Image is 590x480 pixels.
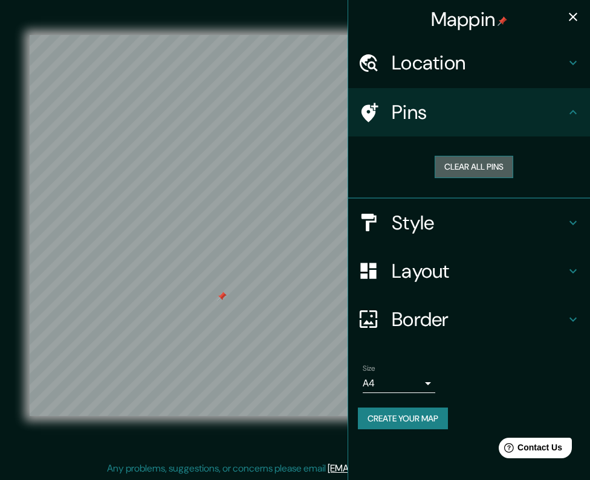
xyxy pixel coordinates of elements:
div: Location [348,39,590,87]
h4: Border [392,307,566,331]
h4: Style [392,211,566,235]
button: Clear all pins [435,156,513,178]
h4: Mappin [431,7,508,31]
p: Any problems, suggestions, or concerns please email . [107,461,479,476]
canvas: Map [30,35,569,416]
h4: Layout [392,259,566,283]
button: Create your map [358,408,448,430]
div: Layout [348,247,590,295]
div: Pins [348,88,590,136]
h4: Location [392,51,566,75]
a: [EMAIL_ADDRESS][DOMAIN_NAME] [328,462,477,475]
iframe: Help widget launcher [482,433,577,467]
img: pin-icon.png [498,16,507,26]
div: Style [348,199,590,247]
h4: Pins [392,100,566,124]
label: Size [363,363,375,373]
div: Border [348,295,590,344]
div: A4 [363,374,435,393]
